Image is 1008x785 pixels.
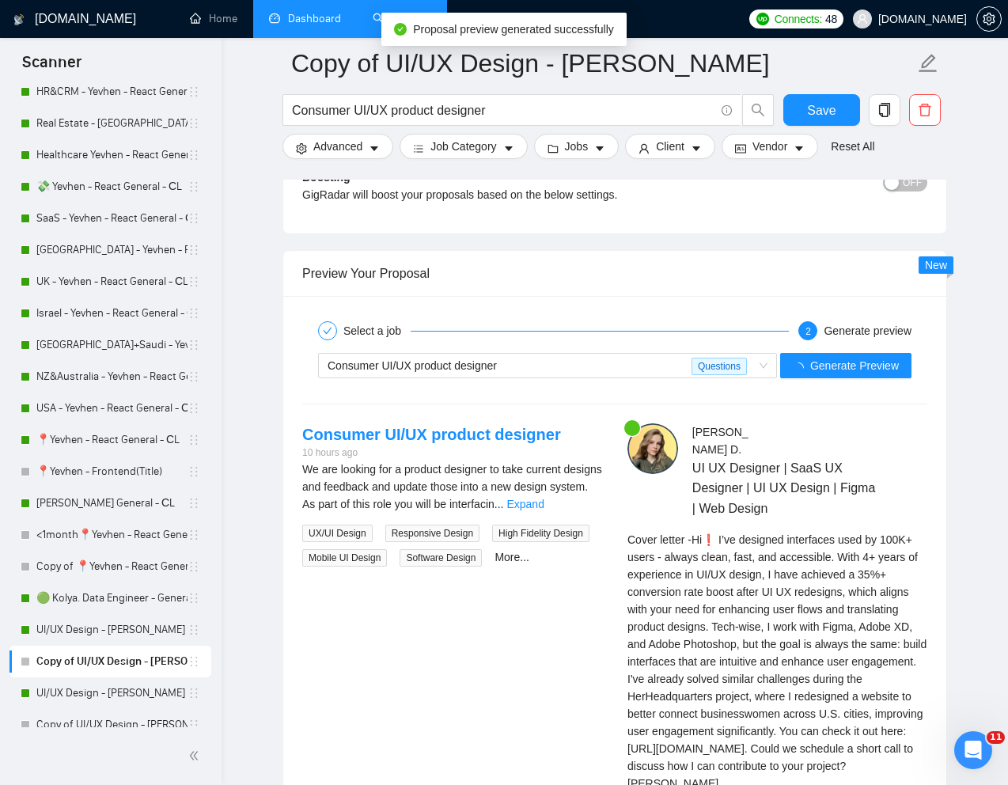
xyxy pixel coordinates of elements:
span: check [323,326,332,336]
li: USA - Yevhen - React General - СL [9,392,211,424]
button: Save [783,94,860,126]
span: OFF [903,174,922,192]
span: holder [188,497,200,510]
span: Job Category [430,138,496,155]
span: UX/UI Design [302,525,373,542]
li: Healthcare Yevhen - React General - СL [9,139,211,171]
span: user [639,142,650,154]
span: holder [188,560,200,573]
a: 📍Yevhen - Frontend(Title) [36,456,188,487]
span: Responsive Design [385,525,479,542]
span: Save [807,100,836,120]
a: Israel - Yevhen - React General - СL [36,298,188,329]
span: idcard [735,142,746,154]
span: holder [188,529,200,541]
span: holder [188,212,200,225]
span: Software Design [400,549,482,567]
span: Advanced [313,138,362,155]
button: barsJob Categorycaret-down [400,134,527,159]
span: copy [870,103,900,117]
li: 📍Yevhen - Frontend(Title) [9,456,211,487]
span: Proposal preview generated successfully [413,23,614,36]
a: Copy of UI/UX Design - [PERSON_NAME] [36,709,188,741]
span: [PERSON_NAME] D . [692,426,748,456]
span: 2 [805,326,811,337]
button: folderJobscaret-down [534,134,620,159]
div: 10 hours ago [302,446,561,461]
span: delete [910,103,940,117]
span: Generate Preview [810,357,899,374]
span: holder [188,149,200,161]
span: holder [188,85,200,98]
span: UI UX Designer | SaaS UX Designer | UI UX Design | Figma | Web Design [692,458,881,518]
span: We are looking for a product designer to take current designs and feedback and update those into ... [302,463,602,510]
span: ... [495,498,504,510]
iframe: Intercom live chat [954,731,992,769]
span: caret-down [369,142,380,154]
li: UI/UX Design - Natalia [9,677,211,709]
span: info-circle [722,105,732,116]
span: folder [548,142,559,154]
li: UK - Yevhen - React General - СL [9,266,211,298]
span: caret-down [594,142,605,154]
a: UI/UX Design - [PERSON_NAME] [36,677,188,709]
div: Generate preview [824,321,911,340]
a: USA - Yevhen - React General - СL [36,392,188,424]
div: Select a job [343,321,411,340]
a: Copy of 📍Yevhen - React General - СL [36,551,188,582]
li: Israel - Yevhen - React General - СL [9,298,211,329]
a: searchScanner [373,12,431,25]
span: setting [977,13,1001,25]
span: Mobile UI Design [302,549,387,567]
span: holder [188,370,200,383]
span: caret-down [794,142,805,154]
input: Search Freelance Jobs... [292,100,714,120]
span: loading [793,362,810,374]
li: <1month📍Yevhen - React General - СL [9,519,211,551]
div: Preview Your Proposal [302,251,927,296]
a: Expand [506,498,544,510]
button: idcardVendorcaret-down [722,134,818,159]
a: Consumer UI/UX product designer [302,426,561,443]
a: dashboardDashboard [269,12,341,25]
button: copy [869,94,900,126]
span: double-left [188,748,204,764]
span: holder [188,117,200,130]
span: holder [188,244,200,256]
a: 🟢 Kolya. Data Engineer - General [36,582,188,614]
span: Connects: [775,10,822,28]
img: logo [13,7,25,32]
a: 💸 Yevhen - React General - СL [36,171,188,203]
span: holder [188,592,200,605]
a: More... [495,551,529,563]
a: UK - Yevhen - React General - СL [36,266,188,298]
input: Scanner name... [291,44,915,83]
li: 🟢 Kolya. Data Engineer - General [9,582,211,614]
a: [GEOGRAPHIC_DATA]+Saudi - Yevhen - React General - СL [36,329,188,361]
span: holder [188,339,200,351]
span: holder [188,465,200,478]
button: delete [909,94,941,126]
span: holder [188,180,200,193]
span: edit [918,53,938,74]
a: UI/UX Design - [PERSON_NAME] [36,614,188,646]
span: user [857,13,868,25]
a: Copy of UI/UX Design - [PERSON_NAME] [36,646,188,677]
span: holder [188,275,200,288]
a: Reset All [831,138,874,155]
span: 11 [987,731,1005,744]
a: [GEOGRAPHIC_DATA] - Yevhen - React General - СL [36,234,188,266]
li: NZ&Australia - Yevhen - React General - СL [9,361,211,392]
span: Scanner [9,51,94,84]
span: Consumer UI/UX product designer [328,359,497,372]
a: 📍Yevhen - React General - СL [36,424,188,456]
span: holder [188,719,200,731]
span: check-circle [394,23,407,36]
li: Copy of 📍Yevhen - React General - СL [9,551,211,582]
span: holder [188,434,200,446]
span: High Fidelity Design [492,525,589,542]
a: NZ&Australia - Yevhen - React General - СL [36,361,188,392]
li: HR&CRM - Yevhen - React General - СL [9,76,211,108]
button: search [742,94,774,126]
button: userClientcaret-down [625,134,715,159]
